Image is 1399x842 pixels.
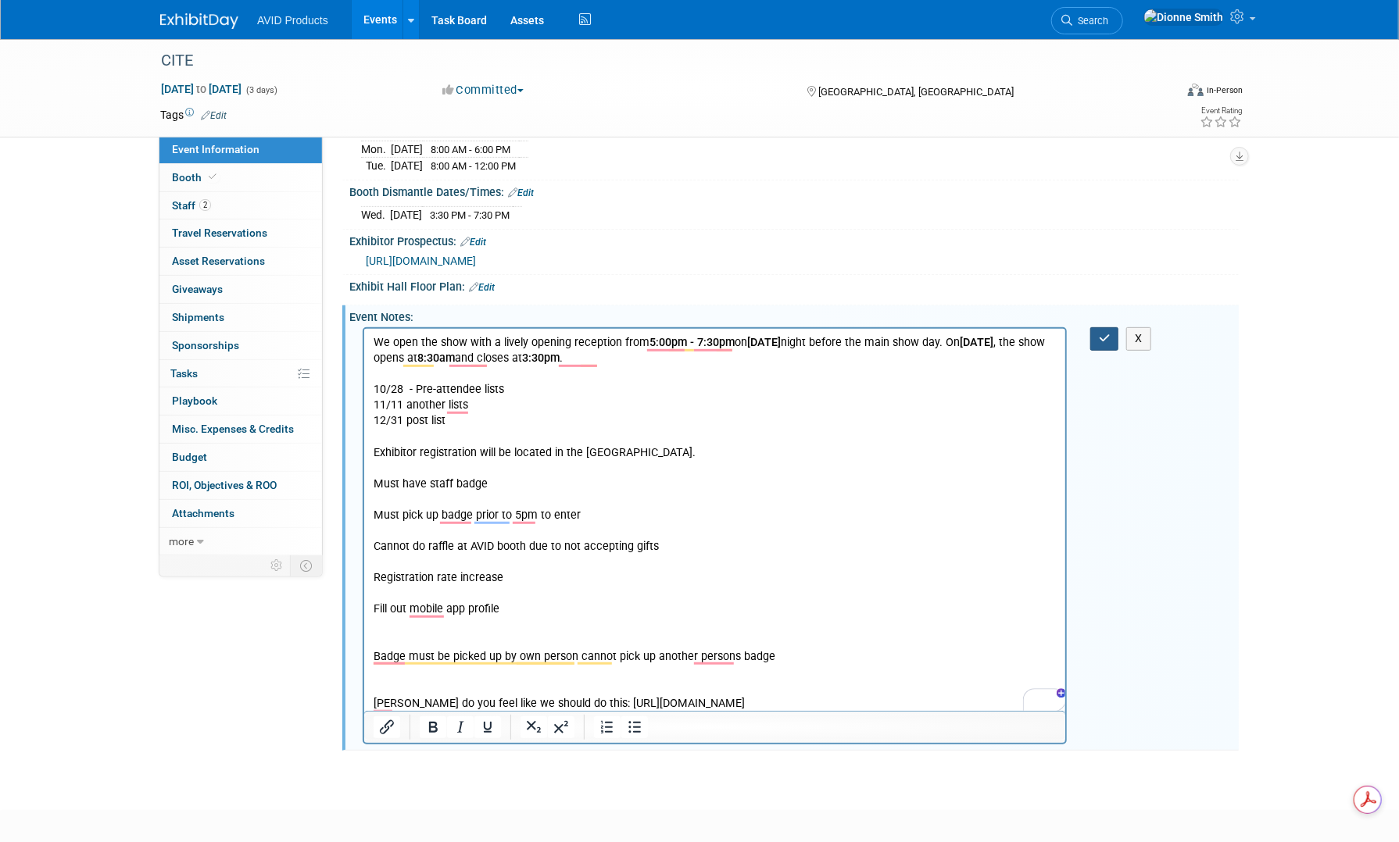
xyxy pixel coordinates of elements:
div: Exhibitor Prospectus: [349,230,1239,250]
span: Budget [172,451,207,463]
span: AVID Products [257,14,328,27]
p: [PERSON_NAME] do you feel like we should do this: [URL][DOMAIN_NAME] [9,367,692,383]
span: Misc. Expenses & Credits [172,423,294,435]
a: Asset Reservations [159,248,322,275]
span: (3 days) [245,85,277,95]
b: [DATE] [596,7,629,20]
button: X [1126,327,1151,350]
span: 3:30 PM - 7:30 PM [430,209,510,221]
a: Edit [469,282,495,293]
span: 2 [199,199,211,211]
span: Search [1072,15,1108,27]
span: Staff [172,199,211,212]
td: Mon. [361,141,391,158]
td: [DATE] [391,158,423,174]
button: Superscript [548,716,574,738]
td: [DATE] [390,207,422,223]
a: Search [1051,7,1123,34]
img: Format-Inperson.png [1188,84,1204,96]
span: [DATE] [DATE] [160,82,242,96]
span: 8:00 AM - 6:00 PM [431,144,510,155]
div: Booth Dismantle Dates/Times: [349,180,1239,201]
div: Event Notes: [349,305,1239,325]
span: Playbook [172,394,217,407]
span: Asset Reservations [172,255,265,267]
span: Tasks [170,367,198,380]
a: Edit [460,237,486,248]
body: To enrich screen reader interactions, please activate Accessibility in Grammarly extension settings [9,6,693,383]
a: more [159,528,322,555]
span: [GEOGRAPHIC_DATA], [GEOGRAPHIC_DATA] [818,86,1014,98]
td: Personalize Event Tab Strip [263,555,291,576]
a: Edit [201,110,227,121]
button: Bold [420,716,446,738]
a: Travel Reservations [159,219,322,247]
a: Tasks [159,360,322,387]
span: Shipments [172,311,224,323]
a: Booth [159,164,322,191]
a: ROI, Objectives & ROO [159,472,322,499]
button: Committed [437,82,530,98]
span: Attachments [172,507,234,519]
a: Budget [159,444,322,471]
iframe: Rich Text Area [364,329,1065,711]
a: [URL][DOMAIN_NAME] [366,255,476,267]
div: In-Person [1206,84,1243,96]
p: We open the show with a lively opening reception from on night before the main show day. On , the... [9,6,692,336]
span: 8:00 AM - 12:00 PM [431,160,516,172]
td: Tue. [361,158,391,174]
span: more [169,535,194,548]
span: Giveaways [172,283,223,295]
img: Dionne Smith [1143,9,1224,26]
a: Giveaways [159,276,322,303]
a: Edit [508,187,534,198]
div: Exhibit Hall Floor Plan: [349,275,1239,295]
button: Numbered list [594,716,621,738]
div: Event Format [1082,81,1243,105]
a: Attachments [159,500,322,527]
td: Toggle Event Tabs [291,555,323,576]
img: ExhibitDay [160,13,238,29]
span: Sponsorships [172,339,239,351]
b: 5:00pm - 7:30pm [285,7,370,20]
i: Booth reservation complete [209,173,216,181]
button: Italic [447,716,474,738]
a: Misc. Expenses & Credits [159,416,322,443]
b: 8:30am [53,23,91,36]
a: Playbook [159,387,322,415]
td: Tags [160,107,227,123]
span: Event Information [172,143,259,155]
b: [DATE] [383,7,417,20]
a: Staff2 [159,192,322,219]
button: Insert/edit link [374,716,400,738]
span: Booth [172,171,220,184]
div: CITE [156,47,1150,75]
td: [DATE] [391,141,423,158]
button: Subscript [521,716,547,738]
a: Event Information [159,136,322,163]
span: to [194,83,209,95]
div: Event Rating [1200,107,1242,115]
td: Wed. [361,207,390,223]
a: Shipments [159,304,322,331]
b: 3:30pm [158,23,195,36]
button: Underline [474,716,501,738]
a: Sponsorships [159,332,322,359]
button: Bullet list [621,716,648,738]
span: Travel Reservations [172,227,267,239]
span: ROI, Objectives & ROO [172,479,277,491]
